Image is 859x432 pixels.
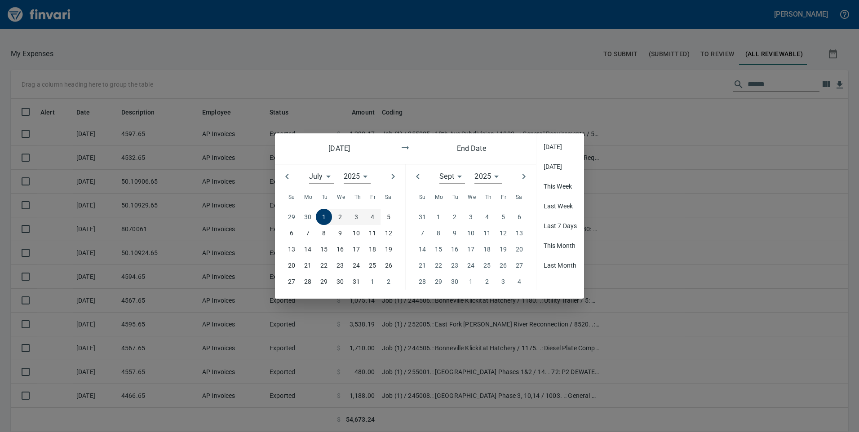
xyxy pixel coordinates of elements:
[316,241,332,257] button: 15
[536,157,584,176] div: [DATE]
[288,260,295,270] p: 20
[337,244,344,254] p: 16
[485,193,492,202] span: Th
[516,193,522,202] span: Sa
[385,193,392,202] span: Sa
[322,228,326,238] p: 8
[300,257,316,273] button: 21
[283,225,300,241] button: 6
[536,137,584,157] div: [DATE]
[348,273,364,290] button: 31
[332,209,348,225] button: 2
[300,273,316,290] button: 28
[501,193,506,202] span: Fr
[322,193,328,202] span: Tu
[474,169,502,184] div: 2025
[354,212,358,222] p: 3
[370,193,376,202] span: Fr
[337,260,344,270] p: 23
[348,257,364,273] button: 24
[283,257,300,273] button: 20
[419,193,426,202] span: Su
[438,142,505,155] h6: End Date
[353,244,360,254] p: 17
[320,260,328,270] p: 22
[369,260,376,270] p: 25
[353,277,360,287] p: 31
[439,169,465,184] div: Sept
[338,212,342,222] p: 2
[544,241,577,250] span: This Month
[354,193,361,202] span: Th
[316,257,332,273] button: 22
[353,260,360,270] p: 24
[348,209,364,225] button: 3
[364,257,381,273] button: 25
[364,241,381,257] button: 18
[316,209,332,225] button: 1
[544,202,577,211] span: Last Week
[316,273,332,290] button: 29
[344,169,371,184] div: 2025
[544,162,577,171] span: [DATE]
[536,196,584,216] div: Last Week
[364,225,381,241] button: 11
[337,277,344,287] p: 30
[348,225,364,241] button: 10
[288,244,295,254] p: 13
[387,212,390,222] p: 5
[332,225,348,241] button: 9
[290,228,293,238] p: 6
[306,142,372,155] h6: [DATE]
[332,257,348,273] button: 23
[385,260,392,270] p: 26
[369,228,376,238] p: 11
[364,209,381,225] button: 4
[385,244,392,254] p: 19
[381,257,397,273] button: 26
[544,142,577,151] span: [DATE]
[452,193,459,202] span: Tu
[283,273,300,290] button: 27
[381,209,397,225] button: 5
[338,228,342,238] p: 9
[381,225,397,241] button: 12
[316,225,332,241] button: 8
[332,273,348,290] button: 30
[337,193,345,202] span: We
[322,212,326,222] p: 1
[544,221,577,230] span: Last 7 Days
[536,256,584,275] div: Last Month
[304,260,311,270] p: 21
[353,228,360,238] p: 10
[300,225,316,241] button: 7
[385,228,392,238] p: 12
[300,241,316,257] button: 14
[304,277,311,287] p: 28
[309,169,334,184] div: July
[544,261,577,270] span: Last Month
[544,182,577,191] span: This Week
[288,193,295,202] span: Su
[536,236,584,256] div: This Month
[304,244,311,254] p: 14
[468,193,476,202] span: We
[369,244,376,254] p: 18
[306,228,310,238] p: 7
[332,241,348,257] button: 16
[536,216,584,236] div: Last 7 Days
[320,277,328,287] p: 29
[536,176,584,196] div: This Week
[304,193,312,202] span: Mo
[371,212,374,222] p: 4
[288,277,295,287] p: 27
[435,193,443,202] span: Mo
[283,241,300,257] button: 13
[320,244,328,254] p: 15
[381,241,397,257] button: 19
[348,241,364,257] button: 17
